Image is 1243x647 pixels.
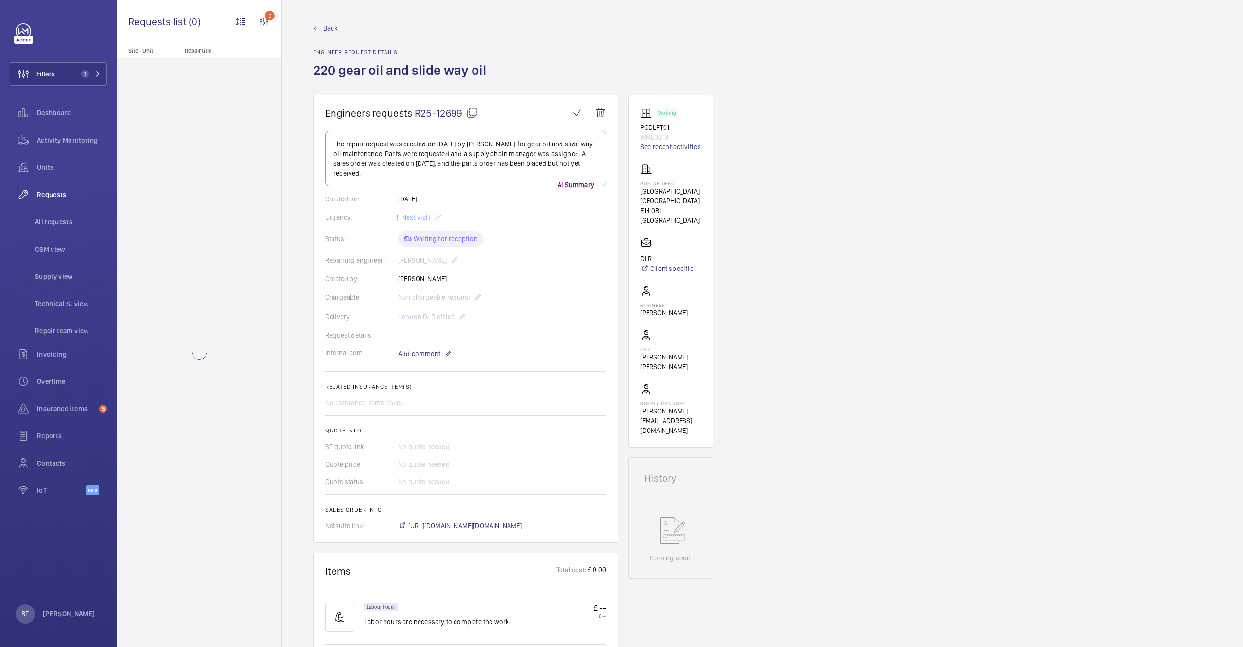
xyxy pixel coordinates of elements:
[364,617,511,627] p: Labor hours are necessary to complete the work.
[640,206,701,225] p: E14 0BL [GEOGRAPHIC_DATA]
[640,107,656,119] img: elevator.svg
[398,521,522,531] a: [URL][DOMAIN_NAME][DOMAIN_NAME]
[325,383,606,390] h2: Related insurance item(s)
[37,190,107,199] span: Requests
[593,603,606,613] p: £ --
[37,349,107,359] span: Invoicing
[640,302,688,308] p: Engineer
[658,111,676,115] p: Working
[640,400,701,406] p: Supply manager
[10,62,107,86] button: Filters1
[640,406,701,435] p: [PERSON_NAME][EMAIL_ADDRESS][DOMAIN_NAME]
[37,431,107,441] span: Reports
[640,254,694,264] p: DLR
[587,565,606,577] p: £ 0.00
[81,70,89,78] span: 1
[640,132,701,142] p: WME0319
[325,603,354,632] img: muscle-sm.svg
[35,271,107,281] span: Supply view
[325,427,606,434] h2: Quote info
[37,377,107,386] span: Overtime
[644,473,697,483] h1: History
[35,326,107,336] span: Repair team view
[640,186,701,206] p: [GEOGRAPHIC_DATA], [GEOGRAPHIC_DATA]
[415,107,478,119] span: R25-12699
[398,349,440,359] span: Add comment
[640,352,701,372] p: [PERSON_NAME] [PERSON_NAME]
[556,565,587,577] p: Total cost:
[37,458,107,468] span: Contacts
[36,69,55,79] span: Filters
[37,108,107,118] span: Dashboard
[640,308,688,318] p: [PERSON_NAME]
[640,142,701,152] a: See recent activities
[593,613,606,619] p: £ --
[650,553,691,563] p: Coming soon
[333,139,598,178] p: The repair request was created on [DATE] by [PERSON_NAME] for gear oil and slide way oil maintena...
[99,405,107,413] span: 5
[367,605,395,609] p: Labour hours
[325,565,351,577] h1: Items
[640,180,701,186] p: Poplar Depot
[35,299,107,308] span: Technical S. view
[86,485,99,495] span: Beta
[554,180,598,190] p: AI Summary
[640,346,701,352] p: CSM
[640,264,694,273] a: Client specific
[43,609,95,619] p: [PERSON_NAME]
[408,521,522,531] span: [URL][DOMAIN_NAME][DOMAIN_NAME]
[185,47,249,54] p: Repair title
[323,23,338,33] span: Back
[21,609,29,619] p: BF
[37,485,86,495] span: IoT
[128,16,189,28] span: Requests list
[313,61,492,95] h1: 220 gear oil and slide way oil
[117,47,181,54] p: Site - Unit
[325,107,413,119] span: Engineers requests
[37,135,107,145] span: Activity Monitoring
[325,506,606,513] h2: Sales order info
[35,217,107,227] span: All requests
[37,404,95,413] span: Insurance items
[35,244,107,254] span: CSM view
[313,49,492,55] h2: Engineer request details
[37,162,107,172] span: Units
[640,123,701,132] p: PODLFT01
